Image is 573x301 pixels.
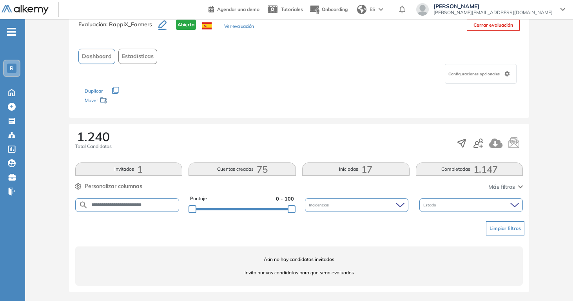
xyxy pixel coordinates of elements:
span: Abierta [176,20,196,30]
span: [PERSON_NAME] [433,3,553,9]
button: Invitados1 [75,162,183,176]
span: Agendar una demo [217,6,259,12]
button: Limpiar filtros [486,221,524,235]
span: R [10,65,14,71]
button: Cerrar evaluación [467,20,520,31]
img: world [357,5,366,14]
span: : RappiX_Farmers [106,21,152,28]
span: Dashboard [82,52,112,60]
img: Logo [2,5,49,15]
span: Duplicar [85,88,103,94]
span: Aún no hay candidatos invitados [75,256,523,263]
button: Cuentas creadas75 [189,162,296,176]
span: Estadísticas [122,52,154,60]
button: Completadas1.147 [416,162,523,176]
button: Ver evaluación [224,23,254,31]
span: 1.240 [77,130,110,143]
span: ES [370,6,375,13]
span: Total Candidatos [75,143,112,150]
span: Invita nuevos candidatos para que sean evaluados [75,269,523,276]
span: Más filtros [488,183,515,191]
div: Configuraciones opcionales [445,64,517,84]
button: Personalizar columnas [75,182,142,190]
img: arrow [379,8,383,11]
span: 0 - 100 [276,195,294,202]
span: Incidencias [309,202,330,208]
div: Widget de chat [534,263,573,301]
span: [PERSON_NAME][EMAIL_ADDRESS][DOMAIN_NAME] [433,9,553,16]
i: - [7,31,16,33]
button: Iniciadas17 [302,162,410,176]
span: Estado [423,202,438,208]
span: Tutoriales [281,6,303,12]
a: Agendar una demo [209,4,259,13]
span: Puntaje [190,195,207,202]
img: ESP [202,22,212,29]
button: Más filtros [488,183,523,191]
div: Estado [419,198,523,212]
button: Dashboard [78,49,115,64]
div: Incidencias [305,198,408,212]
iframe: Chat Widget [534,263,573,301]
img: SEARCH_ALT [79,200,88,210]
span: Personalizar columnas [85,182,142,190]
span: Onboarding [322,6,348,12]
button: Onboarding [309,1,348,18]
h3: Evaluación [78,20,158,36]
button: Estadísticas [118,49,157,64]
span: Configuraciones opcionales [448,71,501,77]
div: Mover [85,94,163,108]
